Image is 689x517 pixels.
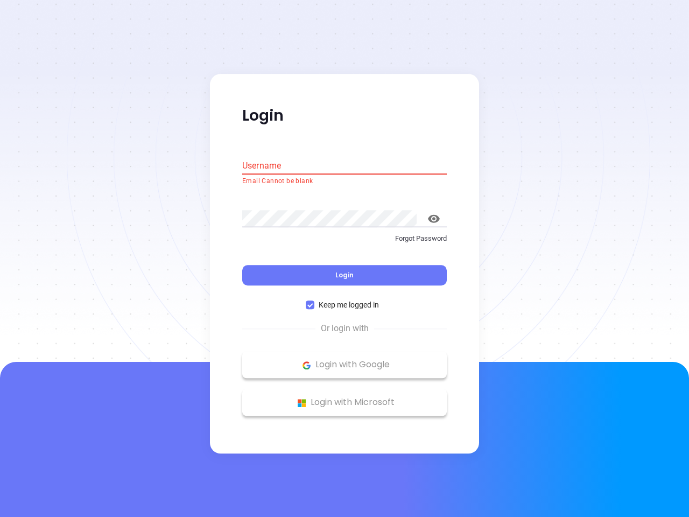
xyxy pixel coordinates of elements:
span: Login [335,271,354,280]
a: Forgot Password [242,233,447,253]
p: Forgot Password [242,233,447,244]
p: Login with Google [248,357,441,373]
span: Keep me logged in [314,299,383,311]
button: Login [242,266,447,286]
button: Microsoft Logo Login with Microsoft [242,389,447,416]
button: Google Logo Login with Google [242,352,447,379]
img: Microsoft Logo [295,396,308,410]
span: Or login with [315,323,374,336]
button: toggle password visibility [421,206,447,232]
p: Login with Microsoft [248,395,441,411]
img: Google Logo [300,359,313,372]
p: Login [242,106,447,125]
p: Email Cannot be blank [242,176,447,187]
